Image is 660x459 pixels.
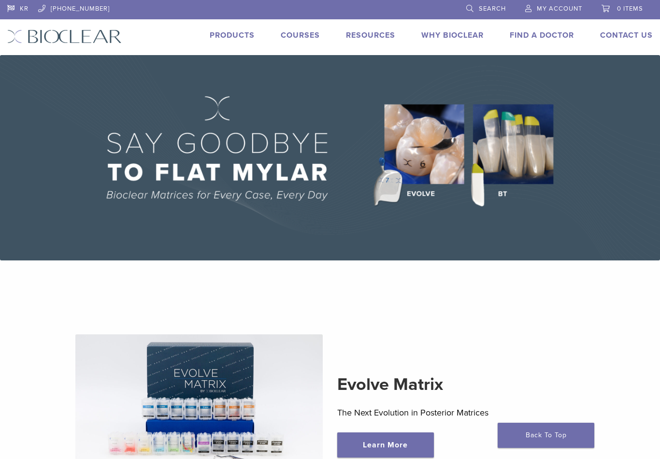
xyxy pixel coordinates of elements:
[337,432,434,458] a: Learn More
[617,5,643,13] span: 0 items
[510,30,574,40] a: Find A Doctor
[210,30,255,40] a: Products
[498,423,594,448] a: Back To Top
[537,5,582,13] span: My Account
[337,405,585,420] p: The Next Evolution in Posterior Matrices
[421,30,484,40] a: Why Bioclear
[600,30,653,40] a: Contact Us
[337,373,585,396] h2: Evolve Matrix
[281,30,320,40] a: Courses
[346,30,395,40] a: Resources
[7,29,122,43] img: Bioclear
[479,5,506,13] span: Search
